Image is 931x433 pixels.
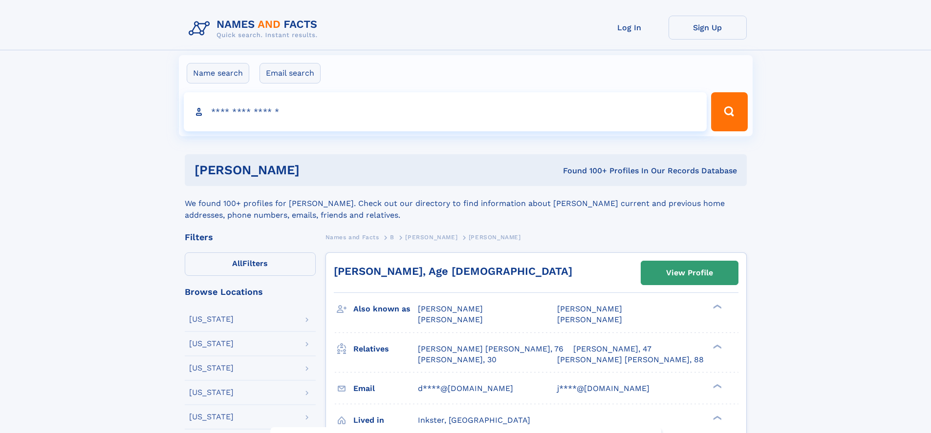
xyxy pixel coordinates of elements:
[185,16,325,42] img: Logo Names and Facts
[189,315,234,323] div: [US_STATE]
[405,231,457,243] a: [PERSON_NAME]
[469,234,521,241] span: [PERSON_NAME]
[189,389,234,396] div: [US_STATE]
[353,380,418,397] h3: Email
[185,288,316,296] div: Browse Locations
[189,413,234,421] div: [US_STATE]
[353,412,418,429] h3: Lived in
[189,340,234,348] div: [US_STATE]
[353,301,418,317] h3: Also known as
[185,233,316,242] div: Filters
[418,344,563,354] a: [PERSON_NAME] [PERSON_NAME], 76
[573,344,651,354] a: [PERSON_NAME], 47
[418,304,483,313] span: [PERSON_NAME]
[711,414,722,421] div: ❯
[184,92,707,131] input: search input
[557,354,704,365] a: [PERSON_NAME] [PERSON_NAME], 88
[711,304,722,310] div: ❯
[669,16,747,40] a: Sign Up
[711,383,722,389] div: ❯
[418,315,483,324] span: [PERSON_NAME]
[641,261,738,285] a: View Profile
[711,92,747,131] button: Search Button
[189,364,234,372] div: [US_STATE]
[557,304,622,313] span: [PERSON_NAME]
[418,354,497,365] a: [PERSON_NAME], 30
[334,265,572,277] a: [PERSON_NAME], Age [DEMOGRAPHIC_DATA]
[405,234,457,241] span: [PERSON_NAME]
[666,262,713,284] div: View Profile
[187,63,249,83] label: Name search
[590,16,669,40] a: Log In
[195,164,432,176] h1: [PERSON_NAME]
[232,259,242,268] span: All
[711,343,722,350] div: ❯
[390,234,394,241] span: B
[185,186,747,221] div: We found 100+ profiles for [PERSON_NAME]. Check out our directory to find information about [PERS...
[325,231,379,243] a: Names and Facts
[557,315,622,324] span: [PERSON_NAME]
[431,165,737,176] div: Found 100+ Profiles In Our Records Database
[418,415,530,425] span: Inkster, [GEOGRAPHIC_DATA]
[185,252,316,276] label: Filters
[390,231,394,243] a: B
[353,341,418,357] h3: Relatives
[260,63,321,83] label: Email search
